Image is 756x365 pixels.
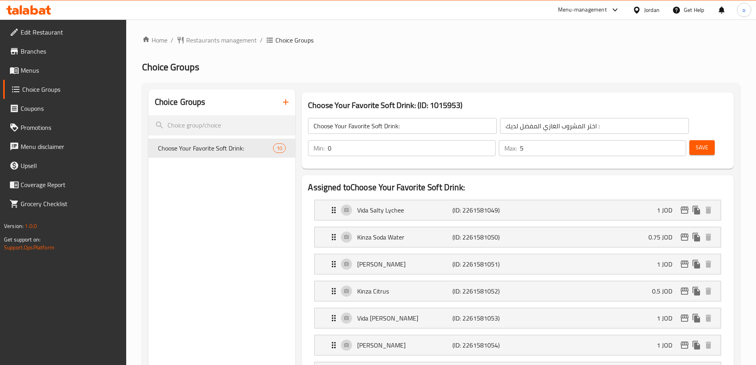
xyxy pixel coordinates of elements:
[315,200,721,220] div: Expand
[691,204,702,216] button: duplicate
[702,258,714,270] button: delete
[691,258,702,270] button: duplicate
[679,204,691,216] button: edit
[452,259,516,269] p: (ID: 2261581051)
[308,305,727,332] li: Expand
[308,332,727,359] li: Expand
[22,85,120,94] span: Choice Groups
[314,143,325,153] p: Min:
[21,27,120,37] span: Edit Restaurant
[679,312,691,324] button: edit
[21,180,120,189] span: Coverage Report
[142,58,199,76] span: Choice Groups
[696,143,708,153] span: Save
[171,35,173,45] li: /
[689,140,715,155] button: Save
[21,46,120,56] span: Branches
[452,205,516,215] p: (ID: 2261581049)
[273,143,286,153] div: Choices
[21,161,120,170] span: Upsell
[25,221,37,231] span: 1.0.0
[652,286,679,296] p: 0.5 JOD
[691,312,702,324] button: duplicate
[3,61,126,80] a: Menus
[691,339,702,351] button: duplicate
[186,35,257,45] span: Restaurants management
[357,232,452,242] p: Kinza Soda Water
[21,104,120,113] span: Coupons
[21,142,120,151] span: Menu disclaimer
[148,115,296,135] input: search
[148,139,296,158] div: Choose Your Favorite Soft Drink:10
[702,231,714,243] button: delete
[702,339,714,351] button: delete
[357,205,452,215] p: Vida Salty Lychee
[679,231,691,243] button: edit
[558,5,607,15] div: Menu-management
[308,224,727,251] li: Expand
[679,285,691,297] button: edit
[315,281,721,301] div: Expand
[315,308,721,328] div: Expand
[3,99,126,118] a: Coupons
[452,232,516,242] p: (ID: 2261581050)
[657,313,679,323] p: 1 JOD
[3,175,126,194] a: Coverage Report
[155,96,206,108] h2: Choice Groups
[679,258,691,270] button: edit
[21,199,120,209] span: Grocery Checklist
[4,221,23,231] span: Version:
[158,143,273,153] span: Choose Your Favorite Soft Drink:
[452,313,516,323] p: (ID: 2261581053)
[702,285,714,297] button: delete
[679,339,691,351] button: edit
[308,99,727,112] h3: Choose Your Favorite Soft Drink: (ID: 1015953)
[4,234,40,245] span: Get support on:
[702,204,714,216] button: delete
[275,35,314,45] span: Choice Groups
[3,194,126,213] a: Grocery Checklist
[357,286,452,296] p: Kinza Citrus
[657,340,679,350] p: 1 JOD
[308,197,727,224] li: Expand
[3,23,126,42] a: Edit Restaurant
[743,6,745,14] span: o
[702,312,714,324] button: delete
[142,35,740,45] nav: breadcrumb
[273,145,285,152] span: 10
[308,251,727,278] li: Expand
[21,123,120,132] span: Promotions
[4,242,54,253] a: Support.OpsPlatform
[452,286,516,296] p: (ID: 2261581052)
[260,35,263,45] li: /
[657,205,679,215] p: 1 JOD
[657,259,679,269] p: 1 JOD
[142,35,167,45] a: Home
[177,35,257,45] a: Restaurants management
[315,254,721,274] div: Expand
[3,137,126,156] a: Menu disclaimer
[691,285,702,297] button: duplicate
[3,80,126,99] a: Choice Groups
[308,182,727,193] h2: Assigned to Choose Your Favorite Soft Drink:
[21,66,120,75] span: Menus
[357,340,452,350] p: [PERSON_NAME]
[315,227,721,247] div: Expand
[691,231,702,243] button: duplicate
[648,232,679,242] p: 0.75 JOD
[3,42,126,61] a: Branches
[452,340,516,350] p: (ID: 2261581054)
[3,118,126,137] a: Promotions
[504,143,517,153] p: Max:
[315,335,721,355] div: Expand
[644,6,660,14] div: Jordan
[3,156,126,175] a: Upsell
[357,259,452,269] p: [PERSON_NAME]
[357,313,452,323] p: Vida [PERSON_NAME]
[308,278,727,305] li: Expand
